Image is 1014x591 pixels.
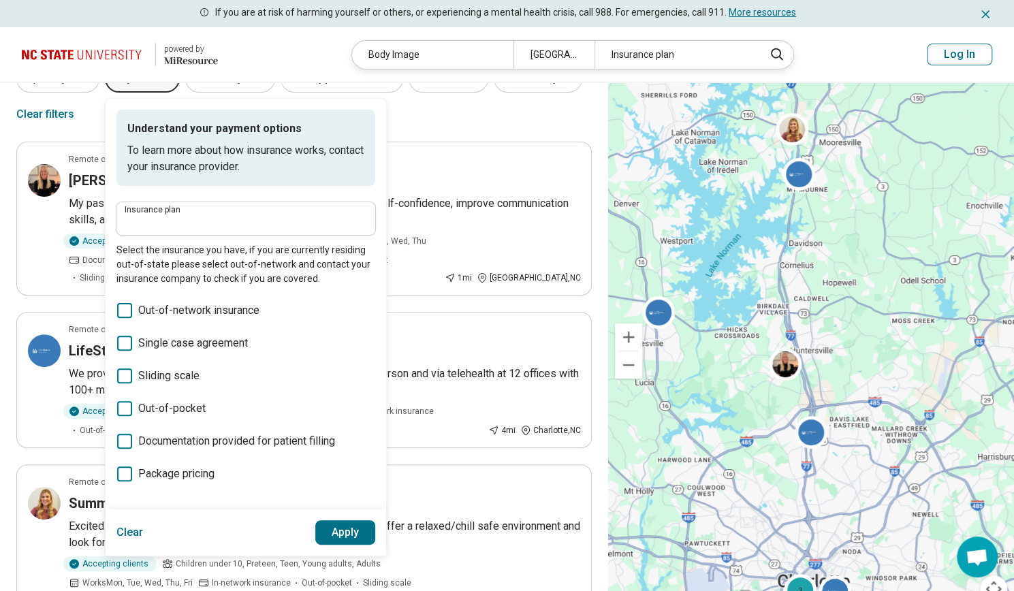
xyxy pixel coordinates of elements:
div: [GEOGRAPHIC_DATA] , NC [477,272,580,284]
button: Apply [315,520,376,545]
h3: Summer [PERSON_NAME] [69,494,232,513]
div: Charlotte , NC [520,424,580,436]
span: Out-of-pocket [80,424,130,436]
span: Package pricing [138,466,215,482]
div: Accepting clients [63,234,157,249]
span: Out-of-pocket [138,400,206,417]
p: Excited to get started with you, I am in this with you and for you! I offer a relaxed/chill safe ... [69,518,580,551]
p: To learn more about how insurance works, contact your insurance provider. [127,142,364,175]
label: Insurance plan [125,206,367,214]
p: My passion is for helping teens, women, and couples grow their self-confidence, improve communica... [69,195,580,228]
a: More resources [729,7,796,18]
span: Sliding scale [363,577,411,589]
h3: LifeStance Health [69,341,180,360]
button: Clear [116,520,144,545]
span: Documentation provided for patient filling [138,433,335,449]
span: Single case agreement [138,335,248,351]
span: Documentation provided for patient filling [82,254,237,266]
button: Zoom out [615,351,642,379]
p: Remote or In-person [69,476,145,488]
a: Open chat [957,537,998,577]
button: Zoom in [615,323,642,351]
div: Accepting clients [63,404,157,419]
span: Children under 10, Preteen, Teen, Young adults, Adults [176,558,381,570]
div: powered by [164,43,218,55]
span: Out-of-pocket [302,577,352,589]
p: We provide comprehensive outpatient mental health services in-person and via telehealth at 12 off... [69,366,580,398]
div: Clear filters [16,98,74,131]
div: [GEOGRAPHIC_DATA], [GEOGRAPHIC_DATA] [513,41,595,69]
p: Remote or In-person [69,323,145,336]
div: Insurance plan [595,41,756,69]
button: Dismiss [979,5,992,22]
span: Sliding scale [80,272,128,284]
img: North Carolina State University [22,38,147,71]
p: Select the insurance you have, if you are currently residing out-of-state please select out-of-ne... [116,243,375,286]
span: In-network insurance [212,577,291,589]
div: 4 mi [488,424,515,436]
span: Works Mon, Tue, Wed, Thu, Fri [82,577,193,589]
p: Remote or In-person [69,153,145,165]
a: North Carolina State University powered by [22,38,218,71]
div: Accepting clients [63,556,157,571]
div: Body Image [352,41,513,69]
span: Sliding scale [138,368,200,384]
div: 1 mi [445,272,471,284]
h3: [PERSON_NAME] [69,171,176,190]
button: Log In [927,44,992,65]
span: Out-of-network insurance [138,302,259,319]
p: If you are at risk of harming yourself or others, or experiencing a mental health crisis, call 98... [215,5,796,20]
span: In-network insurance [355,405,434,417]
p: Understand your payment options [127,121,364,137]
